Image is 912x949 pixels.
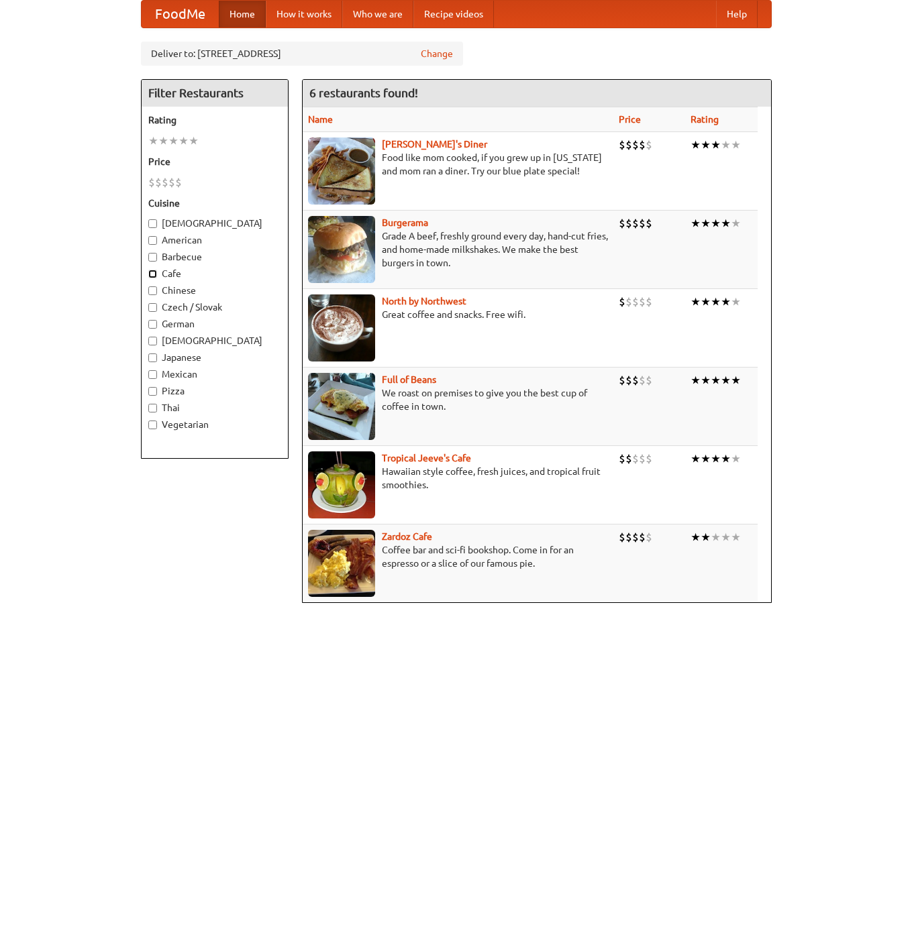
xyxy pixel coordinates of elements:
[619,294,625,309] li: $
[691,137,701,152] li: ★
[148,317,281,331] label: German
[711,530,721,545] li: ★
[148,175,155,190] li: $
[309,87,418,99] ng-pluralize: 6 restaurants found!
[721,530,731,545] li: ★
[308,151,608,178] p: Food like mom cooked, if you grew up in [US_STATE] and mom ran a diner. Try our blue plate special!
[148,284,281,297] label: Chinese
[148,370,157,379] input: Mexican
[646,530,652,545] li: $
[142,80,288,107] h4: Filter Restaurants
[731,216,741,231] li: ★
[148,286,157,295] input: Chinese
[632,137,639,152] li: $
[646,373,652,388] li: $
[639,216,646,231] li: $
[148,401,281,414] label: Thai
[148,233,281,247] label: American
[308,386,608,413] p: We roast on premises to give you the best cup of coffee in town.
[632,451,639,466] li: $
[701,137,711,152] li: ★
[421,47,453,60] a: Change
[189,133,199,148] li: ★
[701,451,711,466] li: ★
[382,217,428,228] a: Burgerama
[691,451,701,466] li: ★
[632,294,639,309] li: $
[619,530,625,545] li: $
[382,296,466,306] a: North by Northwest
[148,351,281,364] label: Japanese
[731,294,741,309] li: ★
[646,216,652,231] li: $
[162,175,168,190] li: $
[308,530,375,597] img: zardoz.jpg
[148,217,281,230] label: [DEMOGRAPHIC_DATA]
[639,373,646,388] li: $
[646,137,652,152] li: $
[701,216,711,231] li: ★
[691,114,719,125] a: Rating
[619,137,625,152] li: $
[148,253,157,262] input: Barbecue
[619,216,625,231] li: $
[148,404,157,412] input: Thai
[625,294,632,309] li: $
[148,353,157,362] input: Japanese
[148,270,157,278] input: Cafe
[148,418,281,431] label: Vegetarian
[646,294,652,309] li: $
[701,294,711,309] li: ★
[701,373,711,388] li: ★
[639,451,646,466] li: $
[639,294,646,309] li: $
[691,530,701,545] li: ★
[382,374,436,385] a: Full of Beans
[266,1,342,27] a: How it works
[141,42,463,66] div: Deliver to: [STREET_ADDRESS]
[308,543,608,570] p: Coffee bar and sci-fi bookshop. Come in for an espresso or a slice of our famous pie.
[711,294,721,309] li: ★
[148,236,157,245] input: American
[148,155,281,168] h5: Price
[619,114,641,125] a: Price
[619,451,625,466] li: $
[148,133,158,148] li: ★
[632,373,639,388] li: $
[625,216,632,231] li: $
[342,1,413,27] a: Who we are
[711,216,721,231] li: ★
[731,373,741,388] li: ★
[308,229,608,270] p: Grade A beef, freshly ground every day, hand-cut fries, and home-made milkshakes. We make the bes...
[382,531,432,542] a: Zardoz Cafe
[308,114,333,125] a: Name
[711,137,721,152] li: ★
[308,308,608,321] p: Great coffee and snacks. Free wifi.
[639,530,646,545] li: $
[382,139,487,150] a: [PERSON_NAME]'s Diner
[625,137,632,152] li: $
[691,216,701,231] li: ★
[711,373,721,388] li: ★
[168,133,179,148] li: ★
[308,451,375,518] img: jeeves.jpg
[632,216,639,231] li: $
[691,373,701,388] li: ★
[148,303,157,312] input: Czech / Slovak
[168,175,175,190] li: $
[716,1,758,27] a: Help
[721,373,731,388] li: ★
[382,453,471,463] a: Tropical Jeeve's Cafe
[148,421,157,429] input: Vegetarian
[632,530,639,545] li: $
[148,113,281,127] h5: Rating
[142,1,219,27] a: FoodMe
[639,137,646,152] li: $
[619,373,625,388] li: $
[148,384,281,398] label: Pizza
